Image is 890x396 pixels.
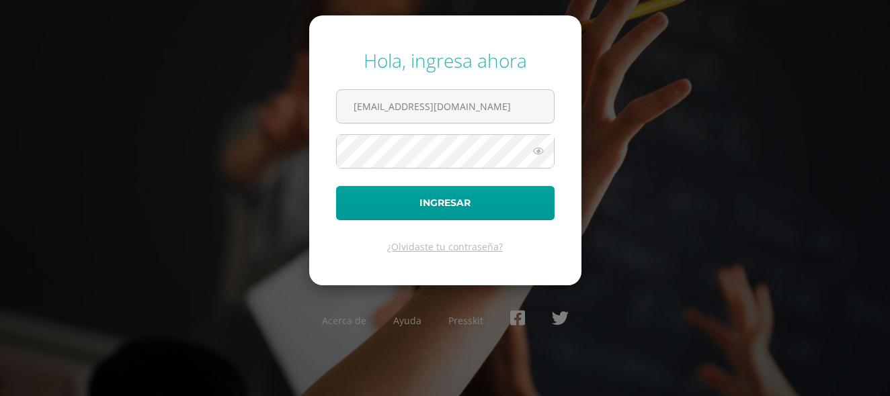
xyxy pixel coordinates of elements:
[336,186,555,220] button: Ingresar
[337,90,554,123] input: Correo electrónico o usuario
[322,314,366,327] a: Acerca de
[393,314,421,327] a: Ayuda
[336,48,555,73] div: Hola, ingresa ahora
[387,240,503,253] a: ¿Olvidaste tu contraseña?
[448,314,483,327] a: Presskit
